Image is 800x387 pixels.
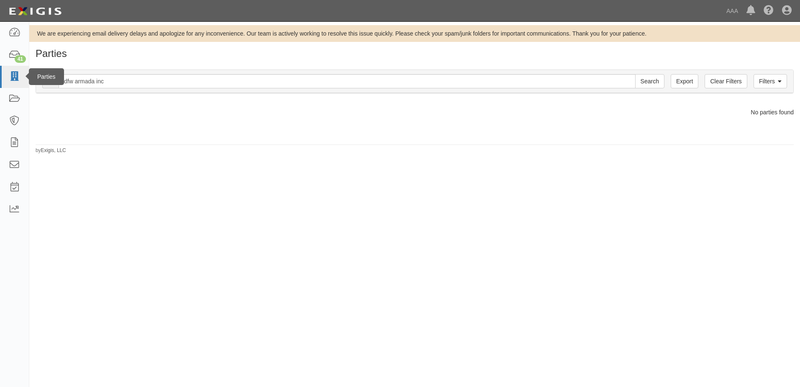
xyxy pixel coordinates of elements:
[6,4,64,19] img: logo-5460c22ac91f19d4615b14bd174203de0afe785f0fc80cf4dbbc73dc1793850b.png
[671,74,698,88] a: Export
[635,74,664,88] input: Search
[36,48,794,59] h1: Parties
[722,3,742,19] a: AAA
[29,68,64,85] div: Parties
[29,108,800,116] div: No parties found
[764,6,774,16] i: Help Center - Complianz
[15,55,26,63] div: 41
[59,74,636,88] input: Search
[36,147,66,154] small: by
[29,29,800,38] div: We are experiencing email delivery delays and apologize for any inconvenience. Our team is active...
[705,74,747,88] a: Clear Filters
[754,74,787,88] a: Filters
[41,147,66,153] a: Exigis, LLC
